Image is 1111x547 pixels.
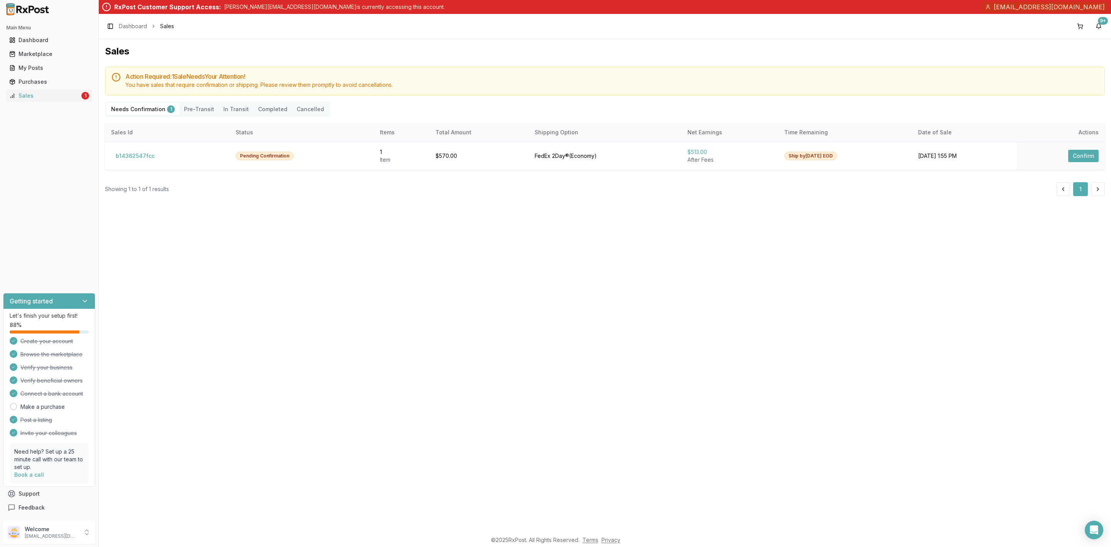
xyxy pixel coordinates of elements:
div: You have sales that require confirmation or shipping. Please review them promptly to avoid cancel... [125,81,1098,89]
div: My Posts [9,64,89,72]
button: Marketplace [3,48,95,60]
span: Verify beneficial owners [20,377,83,384]
button: Purchases [3,76,95,88]
div: Purchases [9,78,89,86]
th: Items [374,123,429,142]
button: Sales1 [3,90,95,102]
a: Dashboard [6,33,92,47]
a: Sales1 [6,89,92,103]
a: Book a call [14,471,44,478]
a: Privacy [601,537,620,543]
span: Create your account [20,337,73,345]
a: Terms [583,537,598,543]
button: Cancelled [292,103,329,115]
th: Date of Sale [912,123,1016,142]
div: $570.00 [436,152,522,160]
h5: Action Required: 1 Sale Need s Your Attention! [125,73,1098,80]
button: Completed [253,103,292,115]
th: Time Remaining [778,123,912,142]
span: Post a listing [20,416,52,424]
button: Confirm [1068,150,1099,162]
div: Item [380,156,423,164]
th: Actions [1017,123,1105,142]
span: Browse the marketplace [20,351,83,358]
div: Ship by [DATE] EOD [784,152,837,160]
a: Make a purchase [20,403,65,411]
div: 9+ [1098,17,1108,25]
div: [DATE] 1:55 PM [918,152,1010,160]
div: Sales [9,92,80,100]
span: [EMAIL_ADDRESS][DOMAIN_NAME] [994,2,1105,12]
div: Dashboard [9,36,89,44]
button: 9+ [1092,20,1105,32]
th: Sales Id [105,123,230,142]
p: Welcome [25,525,78,533]
div: Open Intercom Messenger [1085,521,1103,539]
button: 1 [1073,182,1088,196]
th: Shipping Option [528,123,682,142]
div: Showing 1 to 1 of 1 results [105,185,169,193]
div: FedEx 2Day® ( Economy ) [535,152,675,160]
div: Marketplace [9,50,89,58]
span: 88 % [10,321,22,329]
button: b14362547fcc [111,150,159,162]
button: Needs Confirmation [106,103,179,115]
p: Need help? Set up a 25 minute call with our team to set up. [14,448,84,471]
nav: breadcrumb [119,22,174,30]
button: Pre-Transit [179,103,219,115]
th: Net Earnings [681,123,778,142]
img: RxPost Logo [3,3,52,15]
span: Feedback [19,504,45,511]
div: 1 [81,92,89,100]
h3: Getting started [10,296,53,306]
span: Connect a bank account [20,390,83,398]
button: My Posts [3,62,95,74]
p: Let's finish your setup first! [10,312,89,320]
div: After Fees [687,156,772,164]
h2: Main Menu [6,25,92,31]
div: 1 [167,105,175,113]
span: Invite your colleagues [20,429,77,437]
p: [EMAIL_ADDRESS][DOMAIN_NAME] [25,533,78,539]
th: Status [230,123,374,142]
div: RxPost Customer Support Access: [114,2,221,12]
button: Support [3,487,95,501]
h1: Sales [105,45,1105,58]
th: Total Amount [429,123,528,142]
div: Pending Confirmation [236,152,294,160]
p: [PERSON_NAME][EMAIL_ADDRESS][DOMAIN_NAME] is currently accessing this account. [224,3,445,11]
a: Marketplace [6,47,92,61]
a: Dashboard [119,22,147,30]
button: Dashboard [3,34,95,46]
div: 1 [380,148,423,156]
img: User avatar [8,526,20,539]
div: $513.00 [687,148,772,156]
span: Sales [160,22,174,30]
a: My Posts [6,61,92,75]
button: Feedback [3,501,95,515]
button: In Transit [219,103,253,115]
span: Verify your business [20,364,73,371]
a: Purchases [6,75,92,89]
